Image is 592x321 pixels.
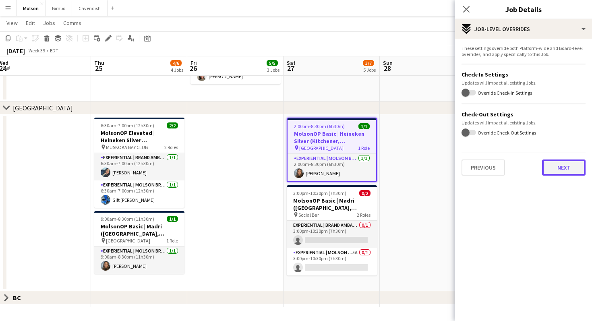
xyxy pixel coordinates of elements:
[94,59,104,66] span: Thu
[383,59,393,66] span: Sun
[94,246,184,274] app-card-role: Experiential | Molson Brand Specialist1/19:00am-8:30pm (11h30m)[PERSON_NAME]
[6,47,25,55] div: [DATE]
[106,238,150,244] span: [GEOGRAPHIC_DATA]
[94,223,184,237] h3: MolsonOP Basic | Madri ([GEOGRAPHIC_DATA], [GEOGRAPHIC_DATA])
[462,71,586,78] h3: Check-In Settings
[94,118,184,208] app-job-card: 6:30am-7:00pm (12h30m)2/2MolsonOP Elevated | Heineken Silver (Gravenhurst, [GEOGRAPHIC_DATA]) MUS...
[101,216,154,222] span: 9:00am-8:30pm (11h30m)
[294,123,345,129] span: 2:00pm-8:30pm (6h30m)
[462,111,586,118] h3: Check-Out Settings
[43,19,55,27] span: Jobs
[164,144,178,150] span: 2 Roles
[167,122,178,128] span: 2/2
[267,60,278,66] span: 5/5
[293,190,346,196] span: 3:00pm-10:30pm (7h30m)
[72,0,108,16] button: Cavendish
[455,4,592,14] h3: Job Details
[63,19,81,27] span: Comms
[287,118,377,182] app-job-card: 2:00pm-8:30pm (6h30m)1/1MolsonOP Basic | Heineken Silver (Kitchener, [GEOGRAPHIC_DATA]) [GEOGRAPH...
[476,129,536,135] label: Override Check-Out Settings
[94,129,184,144] h3: MolsonOP Elevated | Heineken Silver (Gravenhurst, [GEOGRAPHIC_DATA])
[267,67,279,73] div: 3 Jobs
[93,64,104,73] span: 25
[190,59,197,66] span: Fri
[382,64,393,73] span: 28
[6,19,18,27] span: View
[462,159,505,176] button: Previous
[60,18,85,28] a: Comms
[298,212,319,218] span: Social Bar
[286,64,296,73] span: 27
[101,122,154,128] span: 6:30am-7:00pm (12h30m)
[40,18,58,28] a: Jobs
[50,48,58,54] div: EDT
[26,19,35,27] span: Edit
[287,221,377,248] app-card-role: Experiential | Brand Ambassador0/13:00pm-10:30pm (7h30m)
[23,18,38,28] a: Edit
[167,216,178,222] span: 1/1
[46,0,72,16] button: Bimbo
[542,159,586,176] button: Next
[17,0,46,16] button: Molson
[287,59,296,66] span: Sat
[299,145,344,151] span: [GEOGRAPHIC_DATA]
[359,190,371,196] span: 0/2
[288,130,376,145] h3: MolsonOP Basic | Heineken Silver (Kitchener, [GEOGRAPHIC_DATA])
[455,19,592,39] div: Job-Level Overrides
[94,180,184,208] app-card-role: Experiential | Molson Brand Specialist1/16:30am-7:00pm (12h30m)Gift [PERSON_NAME]
[106,144,148,150] span: MUSKOKA BAY CLUB
[189,64,197,73] span: 26
[13,294,27,302] div: BC
[94,211,184,274] app-job-card: 9:00am-8:30pm (11h30m)1/1MolsonOP Basic | Madri ([GEOGRAPHIC_DATA], [GEOGRAPHIC_DATA]) [GEOGRAPHI...
[358,123,370,129] span: 1/1
[462,45,586,57] div: These settings override both Platform-wide and Board-level overrides, and apply specifically to t...
[13,104,73,112] div: [GEOGRAPHIC_DATA]
[287,248,377,275] app-card-role: Experiential | Molson Brand Specialist5A0/13:00pm-10:30pm (7h30m)
[358,145,370,151] span: 1 Role
[462,80,586,86] div: Updates will impact all existing Jobs.
[171,67,183,73] div: 4 Jobs
[3,18,21,28] a: View
[357,212,371,218] span: 2 Roles
[363,60,374,66] span: 3/7
[27,48,47,54] span: Week 39
[166,238,178,244] span: 1 Role
[476,90,532,96] label: Override Check-In Settings
[462,120,586,126] div: Updates will impact all existing Jobs.
[94,153,184,180] app-card-role: Experiential | Brand Ambassador1/16:30am-7:00pm (12h30m)[PERSON_NAME]
[287,197,377,211] h3: MolsonOP Basic | Madri ([GEOGRAPHIC_DATA], [GEOGRAPHIC_DATA])
[363,67,376,73] div: 5 Jobs
[288,154,376,181] app-card-role: Experiential | Molson Brand Specialist1/12:00pm-8:30pm (6h30m)[PERSON_NAME]
[170,60,182,66] span: 4/6
[287,185,377,275] app-job-card: 3:00pm-10:30pm (7h30m)0/2MolsonOP Basic | Madri ([GEOGRAPHIC_DATA], [GEOGRAPHIC_DATA]) Social Bar...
